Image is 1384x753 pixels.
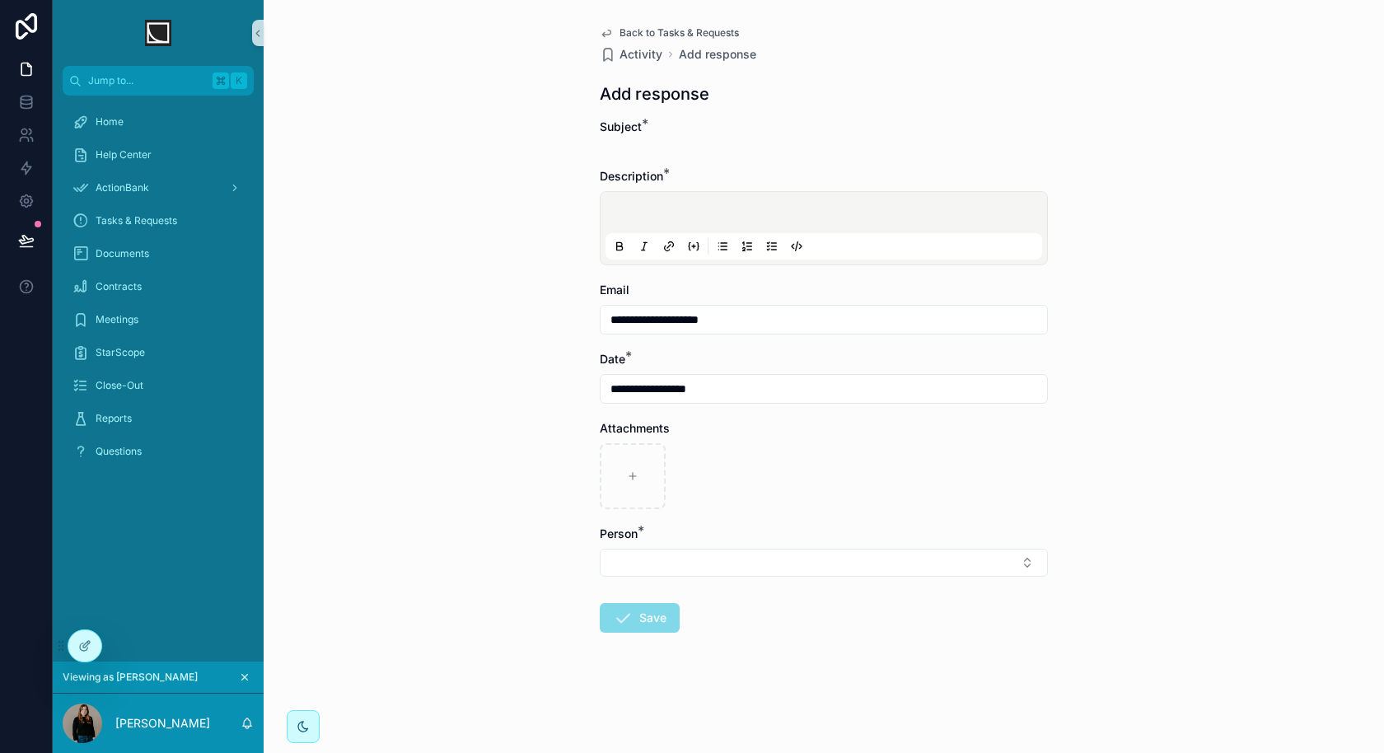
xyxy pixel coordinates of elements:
a: StarScope [63,338,254,367]
a: Meetings [63,305,254,334]
span: Subject [600,119,642,133]
span: Questions [96,445,142,458]
a: Add response [679,46,756,63]
span: Date [600,352,625,366]
span: Jump to... [88,74,206,87]
span: Contracts [96,280,142,293]
span: Person [600,526,638,540]
span: Activity [620,46,662,63]
a: Contracts [63,272,254,302]
span: Home [96,115,124,129]
a: Help Center [63,140,254,170]
span: Description [600,169,663,183]
a: Activity [600,46,662,63]
span: Attachments [600,421,670,435]
span: K [232,74,245,87]
span: Back to Tasks & Requests [620,26,739,40]
a: Reports [63,404,254,433]
span: Close-Out [96,379,143,392]
img: App logo [145,20,171,46]
span: StarScope [96,346,145,359]
a: Documents [63,239,254,269]
h1: Add response [600,82,709,105]
button: Select Button [600,549,1048,577]
span: Email [600,283,629,297]
a: Back to Tasks & Requests [600,26,739,40]
a: Home [63,107,254,137]
span: ActionBank [96,181,149,194]
span: Reports [96,412,132,425]
a: Questions [63,437,254,466]
a: ActionBank [63,173,254,203]
span: Viewing as [PERSON_NAME] [63,671,198,684]
span: Documents [96,247,149,260]
span: Meetings [96,313,138,326]
span: Tasks & Requests [96,214,177,227]
span: Help Center [96,148,152,161]
p: [PERSON_NAME] [115,715,210,732]
a: Tasks & Requests [63,206,254,236]
button: Jump to...K [63,66,254,96]
a: Close-Out [63,371,254,400]
div: scrollable content [53,96,264,488]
